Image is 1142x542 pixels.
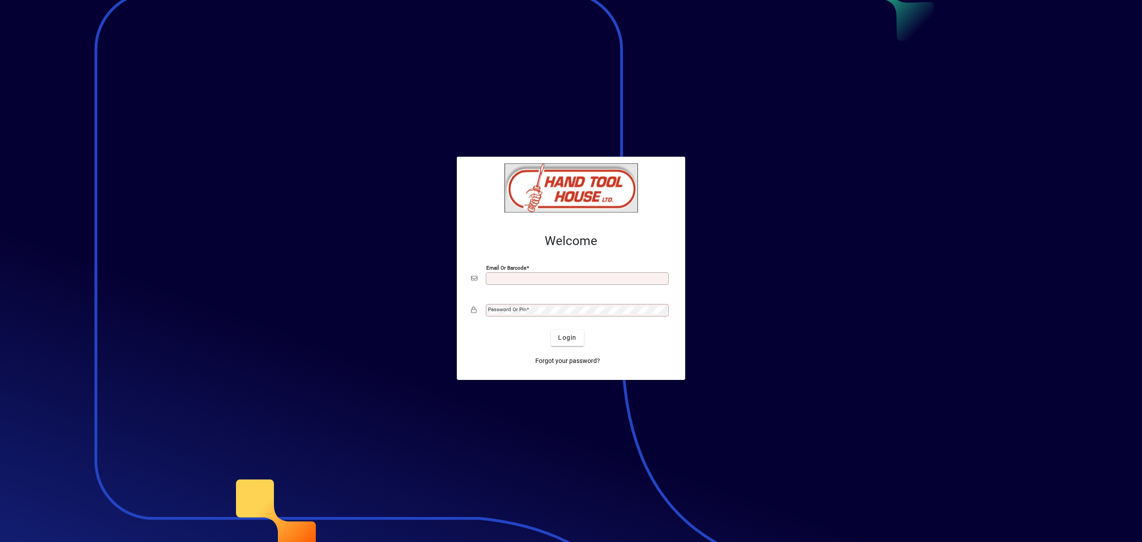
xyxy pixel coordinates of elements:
mat-label: Email or Barcode [486,264,526,271]
h2: Welcome [471,233,671,249]
a: Forgot your password? [532,353,604,369]
mat-label: Password or Pin [488,306,526,313]
span: Forgot your password? [535,356,600,366]
span: Login [558,333,576,342]
button: Login [551,330,583,346]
